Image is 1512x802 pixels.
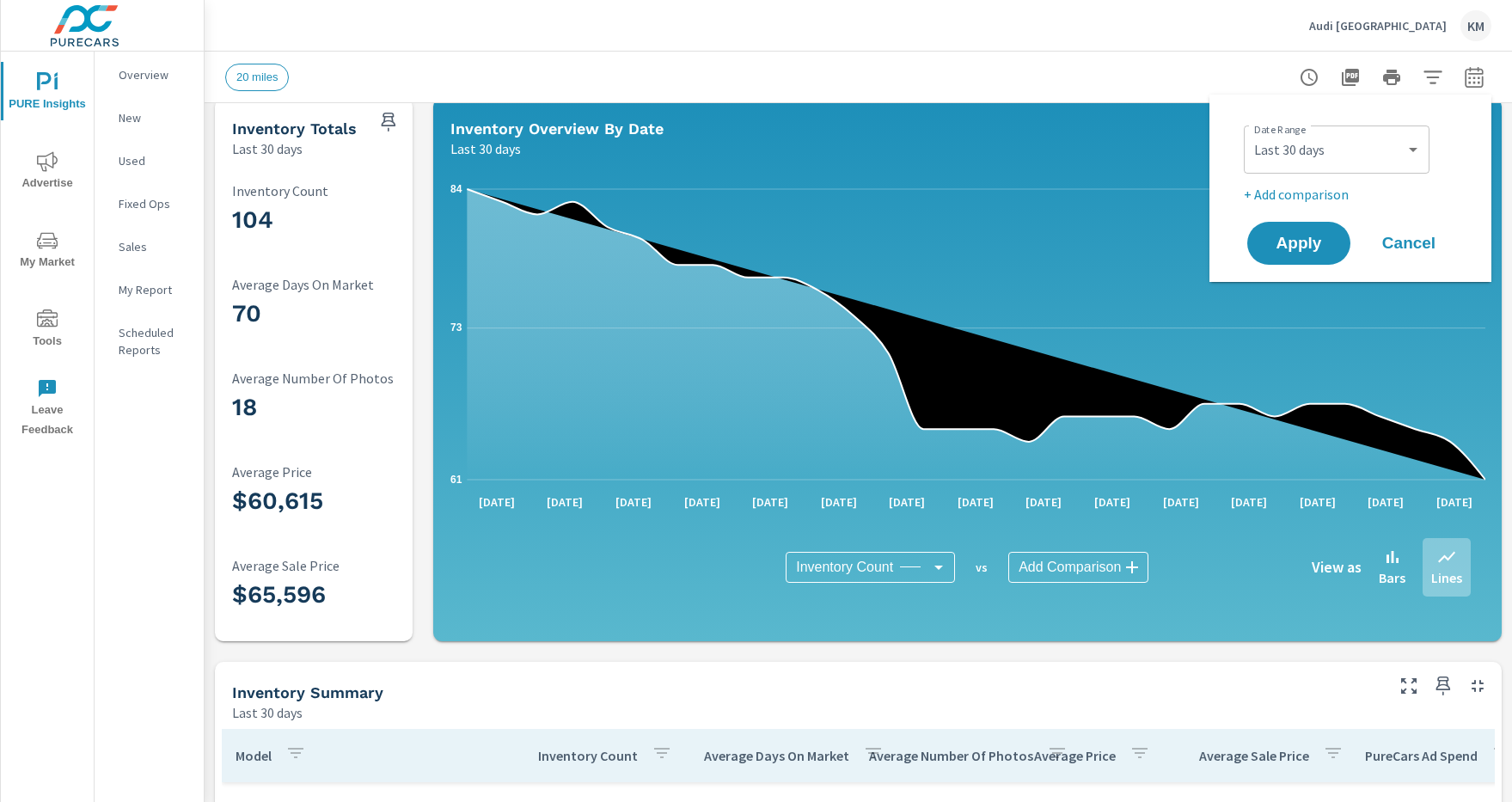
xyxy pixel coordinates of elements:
p: Average Sale Price [232,558,459,573]
p: Average Number Of Photos [869,747,1033,764]
button: Make Fullscreen [1395,672,1423,700]
p: Average Sale Price [1199,747,1309,764]
p: New [119,109,190,126]
p: Lines [1431,567,1462,588]
p: [DATE] [1013,493,1074,511]
p: [DATE] [1082,493,1142,511]
div: Scheduled Reports [95,320,204,363]
span: Advertise [6,151,89,193]
p: Scheduled Reports [119,324,190,358]
text: 61 [450,474,462,486]
p: [DATE] [1288,493,1348,511]
h5: Inventory Summary [232,683,383,701]
p: [DATE] [809,493,869,511]
span: Inventory Count [796,559,893,576]
div: My Report [95,277,204,303]
p: [DATE] [1424,493,1484,511]
p: Used [119,152,190,169]
p: My Report [119,281,190,298]
p: Average Days On Market [704,747,849,764]
span: Cancel [1374,236,1443,251]
span: 20 miles [226,70,288,83]
p: vs [955,560,1008,575]
p: [DATE] [877,493,937,511]
button: Cancel [1357,222,1460,265]
div: Fixed Ops [95,191,204,217]
p: Sales [119,238,190,255]
p: Average Days On Market [232,277,459,292]
h3: 70 [232,299,459,328]
p: [DATE] [467,493,527,511]
h5: Inventory Overview By Date [450,119,664,138]
span: Leave Feedback [6,378,89,440]
span: Tools [6,309,89,352]
button: Print Report [1374,60,1409,95]
span: PURE Insights [6,72,89,114]
div: Sales [95,234,204,260]
p: Average Price [232,464,459,480]
p: [DATE] [946,493,1006,511]
div: Add Comparison [1008,552,1148,583]
p: Overview [119,66,190,83]
div: Overview [95,62,204,88]
div: Inventory Count [786,552,955,583]
h6: View as [1312,559,1362,576]
p: [DATE] [672,493,732,511]
span: Add Comparison [1019,559,1121,576]
div: Used [95,148,204,174]
button: Apply [1247,222,1350,265]
h3: $60,615 [232,487,459,516]
p: Inventory Count [538,747,638,764]
p: Last 30 days [232,138,303,159]
div: KM [1460,10,1491,41]
p: [DATE] [603,493,664,511]
p: [DATE] [1356,493,1416,511]
span: Apply [1264,236,1333,251]
div: nav menu [1,52,94,447]
span: Save this to your personalized report [1429,672,1457,700]
div: New [95,105,204,131]
h5: Inventory Totals [232,119,357,138]
h3: $65,596 [232,580,459,609]
p: [DATE] [535,493,595,511]
button: "Export Report to PDF" [1333,60,1368,95]
p: [DATE] [1151,493,1211,511]
text: 73 [450,321,462,334]
button: Minimize Widget [1464,672,1491,700]
p: Average Price [1034,747,1116,764]
p: Audi [GEOGRAPHIC_DATA] [1309,18,1447,34]
p: [DATE] [740,493,800,511]
text: 84 [450,183,462,195]
span: My Market [6,230,89,272]
p: Inventory Count [232,183,459,199]
p: Fixed Ops [119,195,190,212]
p: Last 30 days [450,138,521,159]
p: + Add comparison [1244,184,1464,205]
p: Average Number Of Photos [232,370,459,386]
p: Last 30 days [232,702,303,723]
span: Save this to your personalized report [375,108,402,136]
h3: 18 [232,393,459,422]
h3: 104 [232,205,459,235]
p: [DATE] [1219,493,1279,511]
p: PureCars Ad Spend [1365,747,1478,764]
p: Bars [1379,567,1405,588]
p: Model [236,747,272,764]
